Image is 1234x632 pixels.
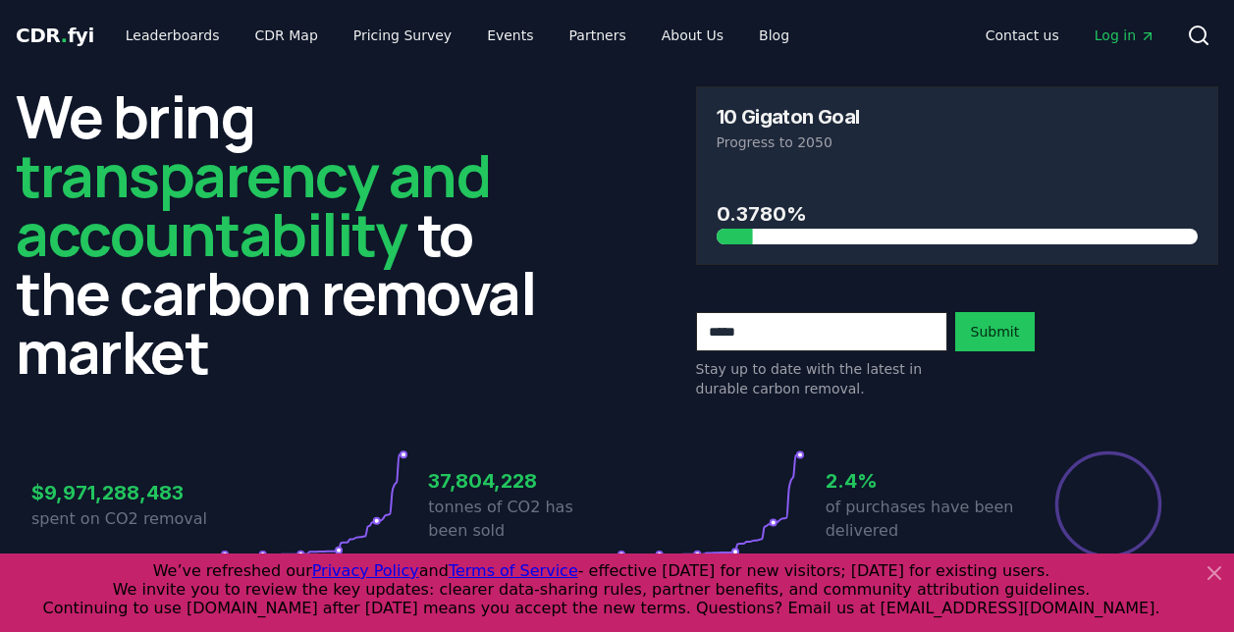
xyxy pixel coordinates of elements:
a: Blog [743,18,805,53]
span: CDR fyi [16,24,94,47]
a: About Us [646,18,739,53]
h2: We bring to the carbon removal market [16,86,539,381]
a: Pricing Survey [338,18,467,53]
h3: 2.4% [826,466,1014,496]
p: spent on CO2 removal [31,507,220,531]
span: . [61,24,68,47]
nav: Main [970,18,1171,53]
p: Progress to 2050 [717,132,1199,152]
a: Events [471,18,549,53]
p: Stay up to date with the latest in durable carbon removal. [696,359,947,398]
a: CDR Map [240,18,334,53]
a: CDR.fyi [16,22,94,49]
span: transparency and accountability [16,134,490,274]
a: Leaderboards [110,18,236,53]
p: tonnes of CO2 has been sold [428,496,617,543]
h3: 0.3780% [717,199,1199,229]
button: Submit [955,312,1036,351]
nav: Main [110,18,805,53]
span: Log in [1095,26,1155,45]
a: Partners [554,18,642,53]
div: Percentage of sales delivered [1053,449,1163,559]
h3: 37,804,228 [428,466,617,496]
p: of purchases have been delivered [826,496,1014,543]
a: Contact us [970,18,1075,53]
h3: $9,971,288,483 [31,478,220,507]
h3: 10 Gigaton Goal [717,107,860,127]
a: Log in [1079,18,1171,53]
